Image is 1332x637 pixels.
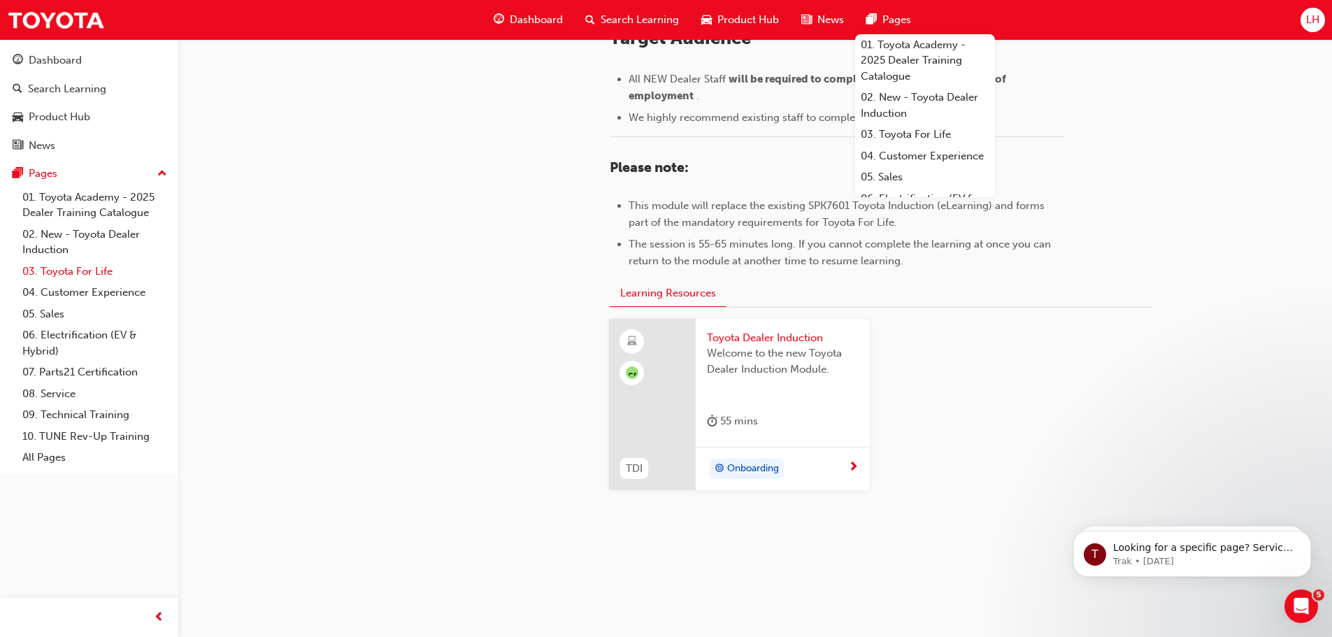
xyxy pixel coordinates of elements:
a: Product Hub [6,104,173,130]
a: 08. Service [17,383,173,405]
span: Welcome to the new Toyota Dealer Induction Module. [707,345,859,377]
a: 03. Toyota For Life [17,261,173,282]
button: Pages [6,161,173,187]
span: This module will replace the existing SPK7601 Toyota Induction (eLearning) and forms part of the ... [629,199,1047,229]
span: prev-icon [154,609,164,627]
button: LH [1301,8,1325,32]
a: 02. New - Toyota Dealer Induction [17,224,173,261]
button: DashboardSearch LearningProduct HubNews [6,45,173,161]
button: Learning Resources [610,280,726,307]
span: target-icon [715,460,724,478]
a: 06. Electrification (EV & Hybrid) [17,324,173,362]
span: Dashboard [510,12,563,28]
a: 07. Parts21 Certification [17,362,173,383]
a: guage-iconDashboard [482,6,574,34]
div: Search Learning [28,81,106,97]
span: learningResourceType_ELEARNING-icon [627,333,637,351]
span: . [696,90,699,102]
a: null-iconTDIToyota Dealer InductionWelcome to the new Toyota Dealer Induction Module.duration-ico... [609,319,870,491]
span: Please note: [610,159,689,176]
div: Pages [29,166,57,182]
span: We highly recommend existing staff to complete the module. [629,111,925,124]
span: car-icon [13,111,23,124]
span: search-icon [13,83,22,96]
a: Search Learning [6,76,173,102]
span: up-icon [157,165,167,183]
a: 10. TUNE Rev-Up Training [17,426,173,448]
span: will be required to complete the new module [DATE] of employment [629,73,1008,102]
span: All NEW Dealer Staff [629,73,726,85]
a: 05. Sales [855,166,995,188]
span: car-icon [701,11,712,29]
div: 55 mins [707,413,758,430]
a: news-iconNews [790,6,855,34]
span: TDI [626,461,643,477]
div: Product Hub [29,109,90,125]
a: search-iconSearch Learning [574,6,690,34]
span: guage-icon [494,11,504,29]
div: News [29,138,55,154]
span: Toyota Dealer Induction [707,330,859,346]
span: LH [1306,12,1319,28]
span: The session is 55-65 minutes long. If you cannot complete the learning at once you can return to ... [629,238,1054,267]
a: 01. Toyota Academy - 2025 Dealer Training Catalogue [855,34,995,87]
a: 04. Customer Experience [17,282,173,303]
a: car-iconProduct Hub [690,6,790,34]
a: 03. Toyota For Life [855,124,995,145]
a: 05. Sales [17,303,173,325]
img: Trak [7,4,105,36]
span: pages-icon [866,11,877,29]
span: Onboarding [727,461,779,477]
span: News [817,12,844,28]
span: search-icon [585,11,595,29]
span: null-icon [626,366,638,379]
a: 01. Toyota Academy - 2025 Dealer Training Catalogue [17,187,173,224]
span: Pages [882,12,911,28]
a: 04. Customer Experience [855,145,995,167]
a: 02. New - Toyota Dealer Induction [855,87,995,124]
a: Dashboard [6,48,173,73]
iframe: Intercom notifications message [1052,501,1332,599]
div: Dashboard [29,52,82,69]
span: next-icon [848,461,859,474]
iframe: Intercom live chat [1284,589,1318,623]
span: guage-icon [13,55,23,67]
span: 5 [1313,589,1324,601]
span: news-icon [13,140,23,152]
span: pages-icon [13,168,23,180]
a: 09. Technical Training [17,404,173,426]
span: Search Learning [601,12,679,28]
a: All Pages [17,447,173,468]
span: duration-icon [707,413,717,430]
a: News [6,133,173,159]
a: pages-iconPages [855,6,922,34]
a: 06. Electrification (EV & Hybrid) [855,188,995,225]
span: news-icon [801,11,812,29]
span: Product Hub [717,12,779,28]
